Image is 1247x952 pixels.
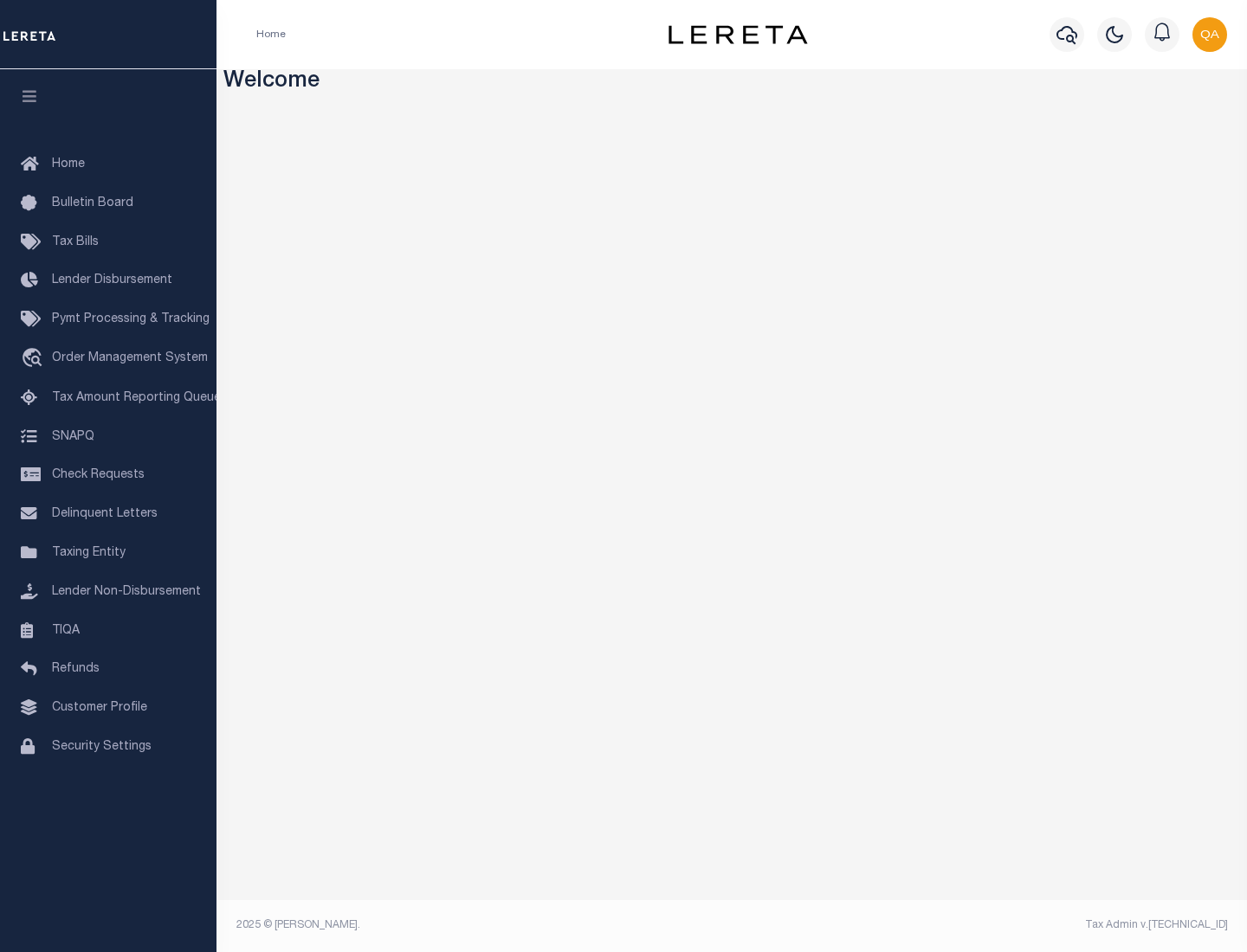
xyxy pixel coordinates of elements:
span: Tax Amount Reporting Queue [52,392,221,404]
span: Home [52,158,85,170]
span: Lender Disbursement [52,274,172,286]
span: Customer Profile [52,702,147,714]
span: Check Requests [52,469,145,481]
i: travel_explore [21,348,48,370]
span: Delinquent Letters [52,508,158,520]
img: logo-dark.svg [669,25,807,44]
span: Tax Bills [52,236,99,248]
img: svg+xml;base64,PHN2ZyB4bWxucz0iaHR0cDovL3d3dy53My5vcmcvMjAwMC9zdmciIHBvaW50ZXItZXZlbnRzPSJub25lIi... [1192,17,1227,52]
span: SNAPQ [52,430,94,442]
span: Pymt Processing & Tracking [52,313,210,325]
span: Lender Non-Disbursement [52,586,201,598]
span: Order Management System [52,352,208,364]
li: Home [256,27,286,42]
span: Refunds [52,663,100,675]
div: 2025 © [PERSON_NAME]. [223,917,733,933]
h3: Welcome [223,69,1241,96]
div: Tax Admin v.[TECHNICAL_ID] [745,917,1228,933]
span: TIQA [52,624,80,636]
span: Taxing Entity [52,547,126,559]
span: Bulletin Board [52,197,133,209]
span: Security Settings [52,741,152,753]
